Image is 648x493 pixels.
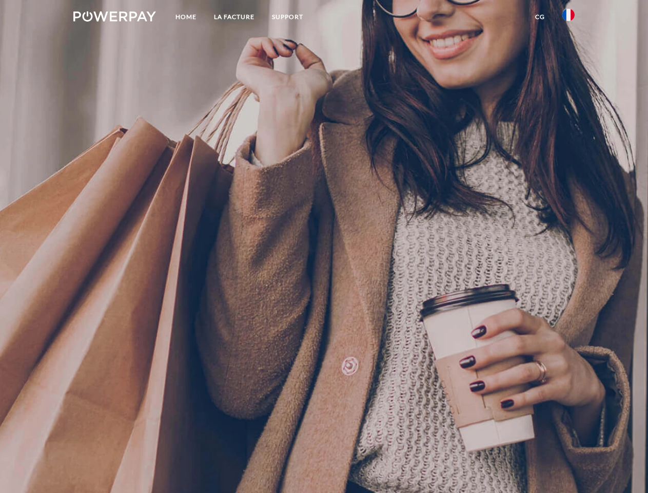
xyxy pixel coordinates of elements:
[73,11,156,22] img: logo-powerpay-white.svg
[167,8,205,26] a: Home
[263,8,312,26] a: Support
[562,9,575,21] img: fr
[205,8,263,26] a: LA FACTURE
[526,8,554,26] a: CG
